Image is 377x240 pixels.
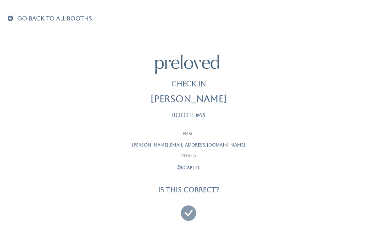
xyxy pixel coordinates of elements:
[109,154,268,159] p: Venmo
[155,55,219,73] img: preloved logo
[8,16,92,22] a: Go Back To All Booths
[109,164,268,171] p: @kcart20
[150,94,227,104] h2: [PERSON_NAME]
[158,186,219,193] h4: Is this correct?
[172,112,205,118] p: Booth #45
[109,131,268,137] p: Email
[17,15,92,22] span: Go Back To All Booths
[171,79,206,89] p: Check In
[109,142,268,148] p: [PERSON_NAME][EMAIL_ADDRESS][DOMAIN_NAME]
